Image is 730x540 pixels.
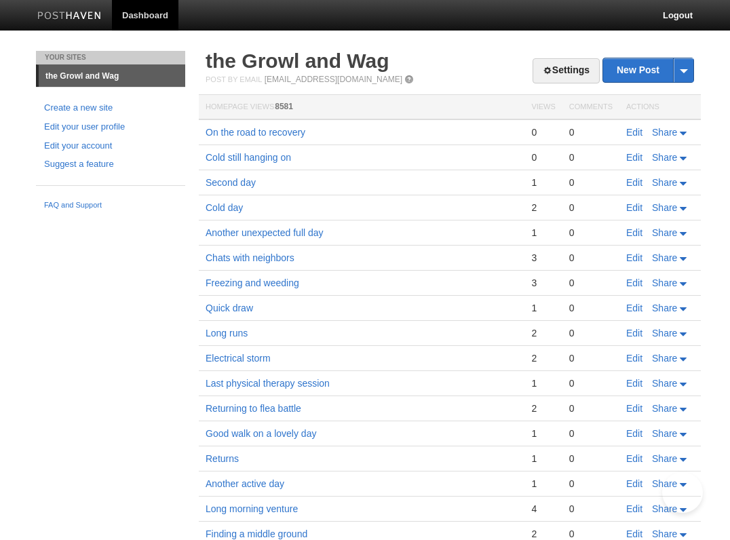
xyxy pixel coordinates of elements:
[652,227,677,238] span: Share
[626,252,642,263] a: Edit
[569,503,613,515] div: 0
[603,58,693,82] a: New Post
[206,202,243,213] a: Cold day
[626,202,642,213] a: Edit
[652,378,677,389] span: Share
[206,50,389,72] a: the Growl and Wag
[569,528,613,540] div: 0
[531,227,555,239] div: 1
[569,126,613,138] div: 0
[36,51,185,64] li: Your Sites
[652,528,677,539] span: Share
[626,403,642,414] a: Edit
[652,202,677,213] span: Share
[652,303,677,313] span: Share
[569,427,613,440] div: 0
[531,503,555,515] div: 4
[569,151,613,163] div: 0
[44,139,177,153] a: Edit your account
[652,252,677,263] span: Share
[206,478,284,489] a: Another active day
[626,328,642,339] a: Edit
[206,353,271,364] a: Electrical storm
[531,151,555,163] div: 0
[626,127,642,138] a: Edit
[524,95,562,120] th: Views
[626,303,642,313] a: Edit
[206,453,239,464] a: Returns
[569,478,613,490] div: 0
[652,152,677,163] span: Share
[662,472,703,513] iframe: Help Scout Beacon - Open
[652,127,677,138] span: Share
[652,328,677,339] span: Share
[569,352,613,364] div: 0
[569,327,613,339] div: 0
[626,378,642,389] a: Edit
[531,427,555,440] div: 1
[531,452,555,465] div: 1
[531,352,555,364] div: 2
[531,402,555,414] div: 2
[44,157,177,172] a: Suggest a feature
[531,176,555,189] div: 1
[652,428,677,439] span: Share
[562,95,619,120] th: Comments
[569,402,613,414] div: 0
[44,120,177,134] a: Edit your user profile
[652,277,677,288] span: Share
[533,58,600,83] a: Settings
[569,252,613,264] div: 0
[265,75,402,84] a: [EMAIL_ADDRESS][DOMAIN_NAME]
[626,152,642,163] a: Edit
[37,12,102,22] img: Posthaven-bar
[626,453,642,464] a: Edit
[626,353,642,364] a: Edit
[206,277,299,288] a: Freezing and weeding
[199,95,524,120] th: Homepage Views
[206,252,294,263] a: Chats with neighbors
[531,377,555,389] div: 1
[531,478,555,490] div: 1
[569,176,613,189] div: 0
[569,302,613,314] div: 0
[39,65,185,87] a: the Growl and Wag
[619,95,701,120] th: Actions
[206,503,298,514] a: Long morning venture
[206,403,301,414] a: Returning to flea battle
[206,428,316,439] a: Good walk on a lovely day
[652,403,677,414] span: Share
[206,127,305,138] a: On the road to recovery
[652,453,677,464] span: Share
[206,75,262,83] span: Post by Email
[206,227,324,238] a: Another unexpected full day
[531,201,555,214] div: 2
[626,528,642,539] a: Edit
[531,327,555,339] div: 2
[206,378,330,389] a: Last physical therapy session
[531,126,555,138] div: 0
[626,478,642,489] a: Edit
[206,528,307,539] a: Finding a middle ground
[206,328,248,339] a: Long runs
[626,227,642,238] a: Edit
[569,201,613,214] div: 0
[569,377,613,389] div: 0
[206,177,256,188] a: Second day
[569,227,613,239] div: 0
[275,102,293,111] span: 8581
[626,428,642,439] a: Edit
[652,478,677,489] span: Share
[652,353,677,364] span: Share
[44,101,177,115] a: Create a new site
[626,277,642,288] a: Edit
[531,252,555,264] div: 3
[206,152,291,163] a: Cold still hanging on
[531,528,555,540] div: 2
[626,503,642,514] a: Edit
[626,177,642,188] a: Edit
[531,277,555,289] div: 3
[652,503,677,514] span: Share
[569,277,613,289] div: 0
[44,199,177,212] a: FAQ and Support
